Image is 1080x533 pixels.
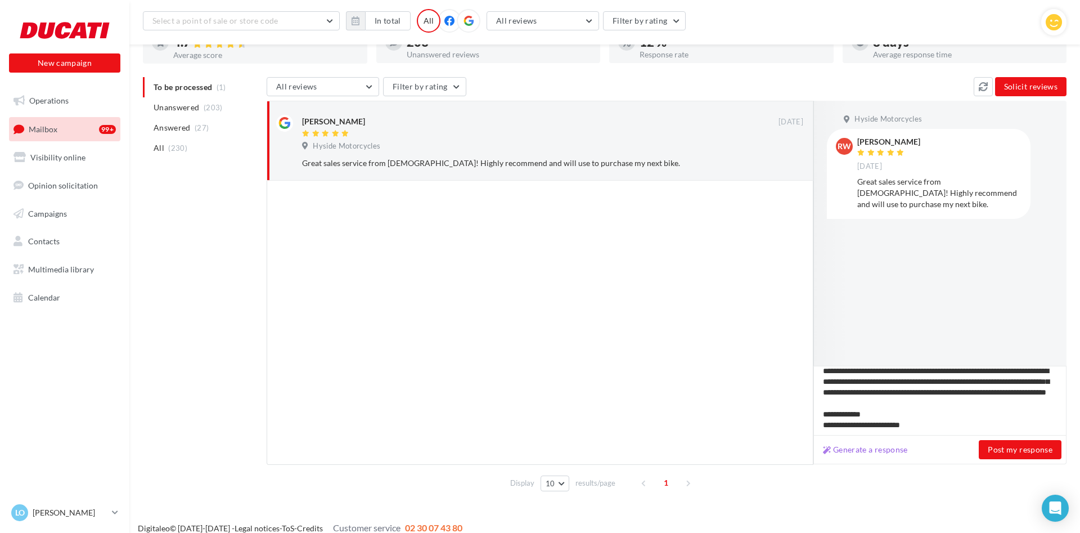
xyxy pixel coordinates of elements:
span: Visibility online [30,153,85,162]
button: In total [346,11,411,30]
a: Multimedia library [7,258,123,281]
div: All [417,9,440,33]
button: All reviews [267,77,379,96]
button: Filter by rating [603,11,686,30]
span: Mailbox [29,124,57,133]
button: New campaign [9,53,120,73]
span: 10 [546,479,555,488]
div: Unanswered reviews [407,51,592,59]
div: Great sales service from [DEMOGRAPHIC_DATA]! Highly recommend and will use to purchase my next bike. [302,158,730,169]
div: Response rate [640,51,825,59]
div: 203 [407,36,592,48]
span: Select a point of sale or store code [152,16,278,25]
a: Calendar [7,286,123,310]
a: Opinion solicitation [7,174,123,198]
a: Legal notices [235,523,280,533]
button: In total [365,11,411,30]
div: Open Intercom Messenger [1042,495,1069,522]
span: 02 30 07 43 80 [405,522,462,533]
span: Campaigns [28,208,67,218]
span: Customer service [333,522,400,533]
span: LO [15,507,25,518]
span: Hyside Motorcycles [313,141,380,151]
span: Operations [29,96,69,105]
div: 4.7 [173,36,358,49]
p: [PERSON_NAME] [33,507,107,518]
button: Generate a response [818,443,912,456]
div: [PERSON_NAME] [302,116,365,127]
span: [DATE] [857,162,882,172]
span: Contacts [28,236,60,246]
a: LO [PERSON_NAME] [9,502,120,523]
button: Select a point of sale or store code [143,11,340,30]
div: 8 days [873,36,1058,48]
div: 12 % [640,36,825,48]
span: All [154,142,164,154]
span: Opinion solicitation [28,181,98,190]
span: Multimedia library [28,265,94,274]
span: results/page [575,478,615,489]
span: Display [510,478,534,489]
span: (27) [195,123,209,132]
a: Digitaleo [138,523,170,533]
a: Mailbox99+ [7,117,123,141]
div: Great sales service from [DEMOGRAPHIC_DATA]! Highly recommend and will use to purchase my next bike. [857,176,1021,210]
button: Filter by rating [383,77,466,96]
span: Calendar [28,293,60,302]
div: Average response time [873,51,1058,59]
span: Answered [154,122,191,133]
span: 1 [657,474,675,492]
button: Post my response [979,440,1061,459]
span: All reviews [276,82,317,91]
span: Hyside Motorcycles [854,114,922,124]
span: All reviews [496,16,537,25]
span: Unanswered [154,102,200,113]
span: (230) [168,144,187,153]
div: 99+ [99,125,116,134]
button: Solicit reviews [995,77,1066,96]
span: RW [838,141,851,152]
button: All reviews [487,11,599,30]
a: Contacts [7,230,123,253]
a: Operations [7,89,123,113]
div: Average score [173,51,358,59]
span: (203) [204,103,223,112]
button: 10 [541,476,569,491]
div: [PERSON_NAME] [857,138,920,146]
span: © [DATE]-[DATE] - - - [138,523,462,533]
a: Campaigns [7,202,123,226]
a: Visibility online [7,146,123,169]
span: [DATE] [778,117,803,127]
a: ToS [282,523,294,533]
a: Credits [297,523,323,533]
